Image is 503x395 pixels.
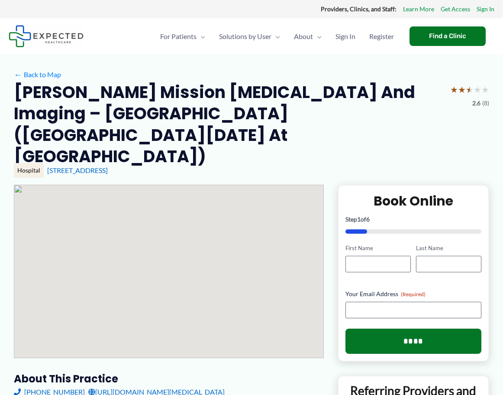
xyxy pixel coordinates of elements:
[416,244,481,252] label: Last Name
[482,98,489,109] span: (8)
[14,82,443,167] h2: [PERSON_NAME] Mission [MEDICAL_DATA] and Imaging – [GEOGRAPHIC_DATA] ([GEOGRAPHIC_DATA][DATE] at ...
[345,290,481,298] label: Your Email Address
[287,21,329,52] a: AboutMenu Toggle
[329,21,362,52] a: Sign In
[14,68,61,81] a: ←Back to Map
[401,291,426,297] span: (Required)
[345,216,481,222] p: Step of
[477,3,494,15] a: Sign In
[441,3,470,15] a: Get Access
[458,82,466,98] span: ★
[294,21,313,52] span: About
[466,82,474,98] span: ★
[153,21,401,52] nav: Primary Site Navigation
[219,21,271,52] span: Solutions by User
[345,244,411,252] label: First Name
[47,166,108,174] a: [STREET_ADDRESS]
[14,70,22,78] span: ←
[472,98,480,109] span: 2.6
[197,21,205,52] span: Menu Toggle
[160,21,197,52] span: For Patients
[271,21,280,52] span: Menu Toggle
[366,215,370,223] span: 6
[212,21,287,52] a: Solutions by UserMenu Toggle
[321,5,397,13] strong: Providers, Clinics, and Staff:
[14,163,44,178] div: Hospital
[335,21,355,52] span: Sign In
[409,26,486,46] a: Find a Clinic
[474,82,481,98] span: ★
[357,215,361,223] span: 1
[481,82,489,98] span: ★
[369,21,394,52] span: Register
[450,82,458,98] span: ★
[313,21,322,52] span: Menu Toggle
[345,193,481,209] h2: Book Online
[362,21,401,52] a: Register
[9,25,84,47] img: Expected Healthcare Logo - side, dark font, small
[14,372,324,385] h3: About this practice
[403,3,434,15] a: Learn More
[153,21,212,52] a: For PatientsMenu Toggle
